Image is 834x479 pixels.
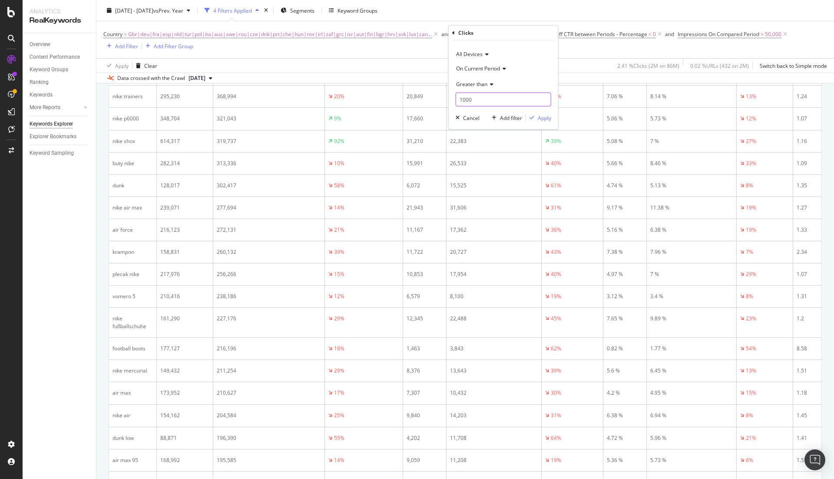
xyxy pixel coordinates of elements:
div: 6% [746,456,753,464]
div: 11,208 [450,456,538,464]
div: 14,203 [450,412,538,419]
div: Keyword Groups [338,7,377,14]
div: 6,579 [407,293,443,300]
div: buty nike [113,160,153,167]
span: 50,000 [765,28,781,40]
div: 239,071 [160,204,209,212]
div: 2.41 % Clicks ( 2M on 86M ) [617,62,679,69]
div: 11,708 [450,434,538,442]
div: 6,072 [407,182,443,190]
div: Overview [30,40,50,49]
button: Add Filter [103,41,138,51]
div: 43% [551,248,561,256]
div: 40% [551,270,561,278]
div: 227,176 [217,315,321,323]
div: nike p6000 [113,115,153,123]
div: 36% [551,226,561,234]
div: Open Intercom Messenger [804,449,825,470]
button: Apply [103,59,129,73]
div: 3.12 % [607,293,643,300]
div: 62% [551,345,561,353]
div: Apply [538,114,551,121]
div: 22,488 [450,315,538,323]
div: 25% [334,412,344,419]
div: 204,584 [217,412,321,419]
a: More Reports [30,103,81,112]
div: nike shox [113,137,153,145]
div: 9.17 % [607,204,643,212]
div: 161,290 [160,315,209,323]
div: 15,991 [407,160,443,167]
div: 5.6 % [607,367,643,375]
div: 40% [551,160,561,167]
button: Apply [526,113,551,122]
button: and [665,30,674,38]
div: Ranking [30,78,49,87]
div: 1,463 [407,345,443,353]
div: Keyword Sampling [30,149,74,158]
div: 4.74 % [607,182,643,190]
span: Greater than [456,80,487,87]
button: Cancel [452,113,480,122]
div: 11,722 [407,248,443,256]
div: 39% [551,367,561,375]
span: 0 [653,28,656,40]
div: 5.16 % [607,226,643,234]
div: 92% [334,137,344,145]
div: 173,952 [160,389,209,397]
div: 4.72 % [607,434,643,442]
div: 7 % [650,270,733,278]
div: 8% [746,182,753,190]
div: 39% [334,248,344,256]
div: 216,196 [217,345,321,353]
div: 256,266 [217,270,321,278]
div: 54% [746,345,756,353]
div: 11,167 [407,226,443,234]
div: 14% [334,204,344,212]
div: 5.73 % [650,115,733,123]
button: 4 Filters Applied [201,3,262,17]
div: 31,606 [450,204,538,212]
div: Content Performance [30,53,80,62]
div: 0.02 % URLs ( 432 on 2M ) [690,62,749,69]
div: 238,186 [217,293,321,300]
div: 260,132 [217,248,321,256]
div: 6.38 % [650,226,733,234]
div: 5.08 % [607,137,643,145]
div: 211,254 [217,367,321,375]
div: 295,230 [160,93,209,100]
span: On Current Period [456,64,500,72]
div: 8.14 % [650,93,733,100]
div: Keyword Groups [30,65,68,74]
div: 319,737 [217,137,321,145]
div: More Reports [30,103,60,112]
div: Analytics [30,7,89,16]
a: Ranking [30,78,90,87]
div: 15% [334,270,344,278]
div: nike air max [113,204,153,212]
button: Keyword Groups [325,3,381,17]
div: 7 % [650,137,733,145]
button: Clear [132,59,157,73]
div: 17,362 [450,226,538,234]
span: < [649,30,652,38]
button: [DATE] - [DATE]vsPrev. Year [103,3,194,17]
div: Add filter [500,114,522,121]
div: 8% [746,412,753,419]
div: 195,585 [217,456,321,464]
div: times [262,6,270,15]
div: 20,849 [407,93,443,100]
div: 10% [334,160,344,167]
div: 210,627 [217,389,321,397]
div: 39% [551,137,561,145]
div: 31% [551,412,561,419]
div: 4.97 % [607,270,643,278]
div: Clear [144,62,157,69]
button: Segments [277,3,318,17]
div: Cancel [463,114,480,121]
button: Add filter [488,113,522,122]
div: dunk [113,182,153,190]
div: 614,317 [160,137,209,145]
div: 154,162 [160,412,209,419]
div: 20% [334,93,344,100]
